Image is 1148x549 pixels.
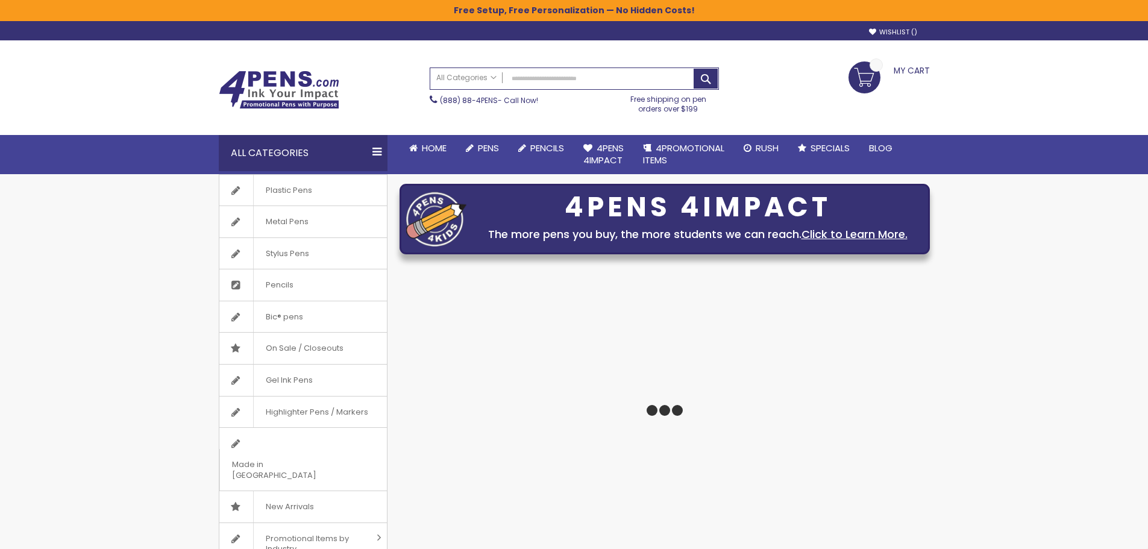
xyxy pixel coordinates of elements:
[422,142,447,154] span: Home
[253,397,380,428] span: Highlighter Pens / Markers
[219,175,387,206] a: Plastic Pens
[530,142,564,154] span: Pencils
[219,428,387,491] a: Made in [GEOGRAPHIC_DATA]
[253,175,324,206] span: Plastic Pens
[436,73,497,83] span: All Categories
[219,206,387,237] a: Metal Pens
[219,269,387,301] a: Pencils
[219,333,387,364] a: On Sale / Closeouts
[219,365,387,396] a: Gel Ink Pens
[643,142,724,166] span: 4PROMOTIONAL ITEMS
[219,238,387,269] a: Stylus Pens
[219,71,339,109] img: 4Pens Custom Pens and Promotional Products
[440,95,498,105] a: (888) 88-4PENS
[801,227,908,242] a: Click to Learn More.
[869,142,892,154] span: Blog
[253,491,326,522] span: New Arrivals
[859,135,902,162] a: Blog
[253,206,321,237] span: Metal Pens
[253,333,356,364] span: On Sale / Closeouts
[633,135,734,174] a: 4PROMOTIONALITEMS
[734,135,788,162] a: Rush
[253,269,306,301] span: Pencils
[219,397,387,428] a: Highlighter Pens / Markers
[788,135,859,162] a: Specials
[472,195,923,220] div: 4PENS 4IMPACT
[509,135,574,162] a: Pencils
[869,28,917,37] a: Wishlist
[472,226,923,243] div: The more pens you buy, the more students we can reach.
[219,449,357,491] span: Made in [GEOGRAPHIC_DATA]
[253,365,325,396] span: Gel Ink Pens
[400,135,456,162] a: Home
[478,142,499,154] span: Pens
[583,142,624,166] span: 4Pens 4impact
[219,135,387,171] div: All Categories
[811,142,850,154] span: Specials
[219,301,387,333] a: Bic® pens
[440,95,538,105] span: - Call Now!
[456,135,509,162] a: Pens
[219,491,387,522] a: New Arrivals
[574,135,633,174] a: 4Pens4impact
[430,68,503,88] a: All Categories
[618,90,719,114] div: Free shipping on pen orders over $199
[756,142,779,154] span: Rush
[406,192,466,246] img: four_pen_logo.png
[253,301,315,333] span: Bic® pens
[253,238,321,269] span: Stylus Pens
